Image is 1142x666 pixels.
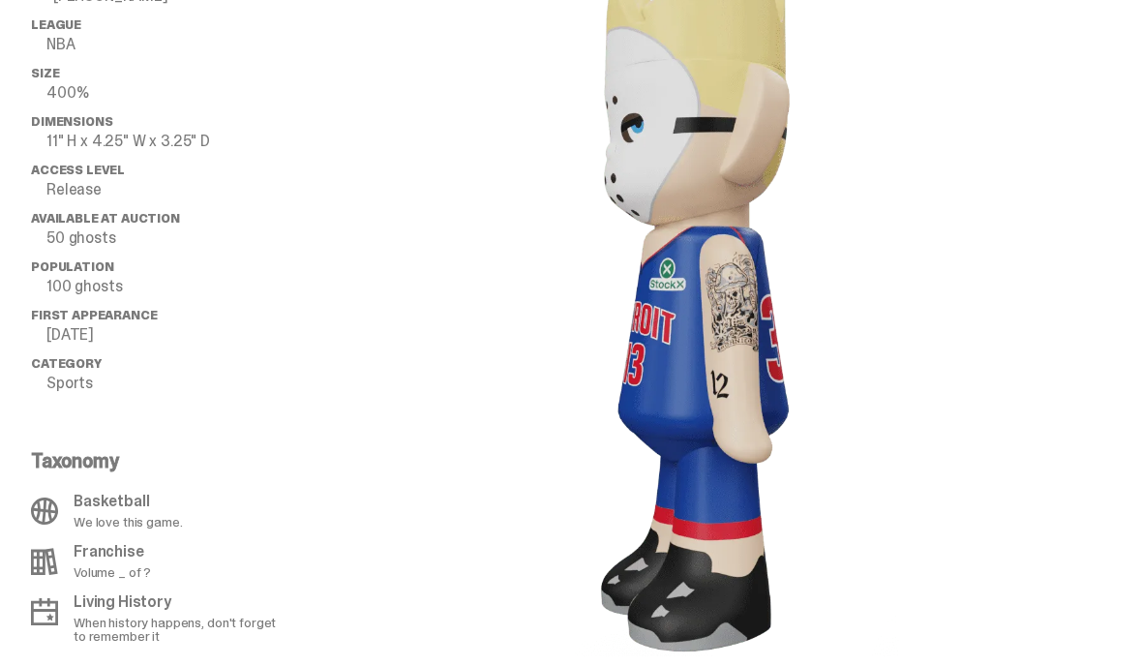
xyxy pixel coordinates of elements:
p: Basketball [74,494,182,509]
span: Category [31,355,102,372]
span: Access Level [31,162,125,178]
span: Population [31,258,113,275]
p: When history happens, don't forget to remember it [74,616,285,643]
p: 11" H x 4.25" W x 3.25" D [46,134,297,149]
p: We love this game. [74,515,182,529]
p: Living History [74,594,285,610]
p: Release [46,182,297,197]
span: Size [31,65,59,81]
p: 50 ghosts [46,230,297,246]
p: Taxonomy [31,451,285,470]
p: Franchise [74,544,151,560]
span: Dimensions [31,113,112,130]
p: NBA [46,37,297,52]
span: First Appearance [31,307,157,323]
p: [DATE] [46,327,297,343]
span: League [31,16,81,33]
p: 400% [46,85,297,101]
p: Sports [46,376,297,391]
p: 100 ghosts [46,279,297,294]
p: Volume _ of ? [74,565,151,579]
span: Available at Auction [31,210,180,227]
